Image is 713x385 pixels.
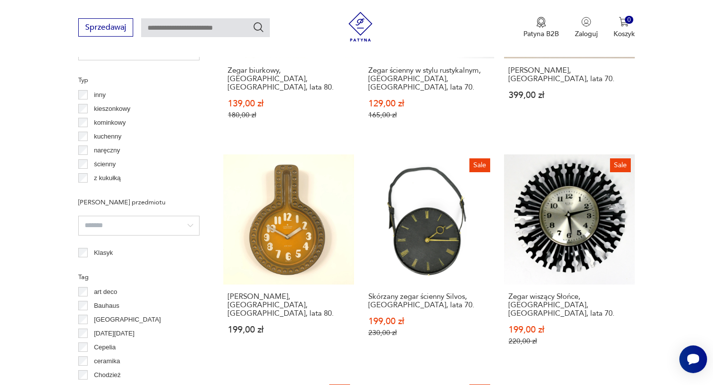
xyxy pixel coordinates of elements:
[523,17,559,39] button: Patyna B2B
[94,356,120,367] p: ceramika
[346,12,375,42] img: Patyna - sklep z meblami i dekoracjami vintage
[94,103,131,114] p: kieszonkowy
[94,342,116,353] p: Cepelia
[504,154,634,365] a: SaleZegar wiszący Słońce, Weimar, Niemcy, lata 70.Zegar wiszący Słońce, [GEOGRAPHIC_DATA], [GEOGR...
[613,29,635,39] p: Koszyk
[368,111,490,119] p: 165,00 zł
[78,197,200,208] p: [PERSON_NAME] przedmiotu
[223,154,354,365] a: Zegar, Junghans, Niemcy, lata 80.[PERSON_NAME], [GEOGRAPHIC_DATA], [GEOGRAPHIC_DATA], lata 80.199...
[228,326,349,334] p: 199,00 zł
[94,247,113,258] p: Klasyk
[523,17,559,39] a: Ikona medaluPatyna B2B
[523,29,559,39] p: Patyna B2B
[509,66,630,83] h3: [PERSON_NAME], [GEOGRAPHIC_DATA], lata 70.
[679,345,707,373] iframe: Smartsupp widget button
[94,314,161,325] p: [GEOGRAPHIC_DATA]
[581,17,591,27] img: Ikonka użytkownika
[509,91,630,99] p: 399,00 zł
[368,317,490,326] p: 199,00 zł
[509,326,630,334] p: 199,00 zł
[368,99,490,108] p: 129,00 zł
[94,117,126,128] p: kominkowy
[94,145,120,156] p: naręczny
[509,292,630,318] h3: Zegar wiszący Słońce, [GEOGRAPHIC_DATA], [GEOGRAPHIC_DATA], lata 70.
[228,111,349,119] p: 180,00 zł
[94,328,135,339] p: [DATE][DATE]
[94,300,119,311] p: Bauhaus
[78,272,200,283] p: Tag
[228,99,349,108] p: 139,00 zł
[575,29,598,39] p: Zaloguj
[368,329,490,337] p: 230,00 zł
[228,66,349,92] h3: Zegar biurkowy, [GEOGRAPHIC_DATA], [GEOGRAPHIC_DATA], lata 80.
[78,75,200,86] p: Typ
[625,16,633,24] div: 0
[78,25,133,32] a: Sprzedawaj
[78,18,133,37] button: Sprzedawaj
[613,17,635,39] button: 0Koszyk
[575,17,598,39] button: Zaloguj
[364,154,494,365] a: SaleSkórzany zegar ścienny Silvos, Niemcy, lata 70.Skórzany zegar ścienny Silvos, [GEOGRAPHIC_DAT...
[536,17,546,28] img: Ikona medalu
[619,17,629,27] img: Ikona koszyka
[94,131,122,142] p: kuchenny
[253,21,264,33] button: Szukaj
[94,370,121,381] p: Chodzież
[368,66,490,92] h3: Zegar ścienny w stylu rustykalnym, [GEOGRAPHIC_DATA], [GEOGRAPHIC_DATA], lata 70.
[94,287,117,297] p: art deco
[509,337,630,345] p: 220,00 zł
[368,292,490,309] h3: Skórzany zegar ścienny Silvos, [GEOGRAPHIC_DATA], lata 70.
[94,159,116,170] p: ścienny
[94,90,106,100] p: inny
[94,173,121,184] p: z kukułką
[228,292,349,318] h3: [PERSON_NAME], [GEOGRAPHIC_DATA], [GEOGRAPHIC_DATA], lata 80.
